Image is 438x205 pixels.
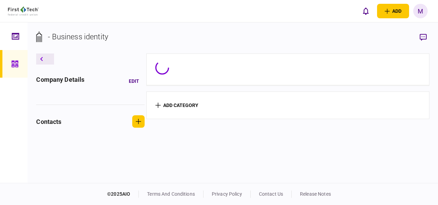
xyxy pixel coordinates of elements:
[413,4,428,18] button: M
[358,4,373,18] button: open notifications list
[48,31,108,42] div: - Business identity
[212,191,242,197] a: privacy policy
[107,191,139,198] div: © 2025 AIO
[259,191,283,197] a: contact us
[36,117,61,126] div: contacts
[36,75,84,87] div: company details
[123,75,145,87] button: Edit
[155,102,198,108] button: add category
[377,4,409,18] button: open adding identity options
[8,7,39,16] img: client company logo
[300,191,331,197] a: release notes
[147,191,195,197] a: terms and conditions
